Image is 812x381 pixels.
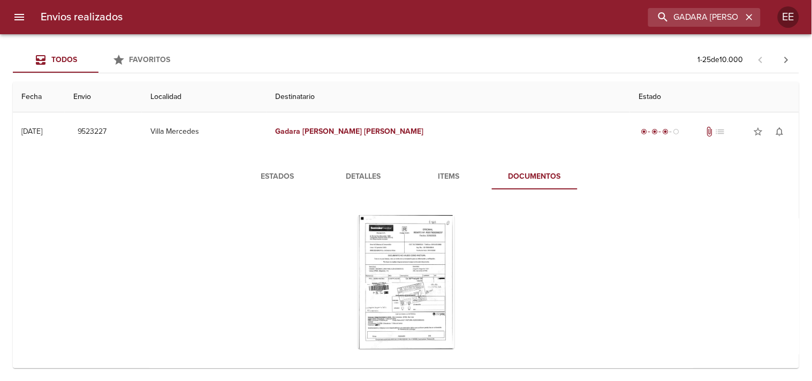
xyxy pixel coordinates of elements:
[235,164,578,189] div: Tabs detalle de guia
[6,4,32,30] button: menu
[13,82,65,112] th: Fecha
[704,126,715,137] span: Tiene documentos adjuntos
[748,54,773,65] span: Pagina anterior
[78,125,107,139] span: 9523227
[41,9,123,26] h6: Envios realizados
[748,121,769,142] button: Agregar a favoritos
[673,128,679,135] span: radio_button_unchecked
[698,55,743,65] p: 1 - 25 de 10.000
[641,128,647,135] span: radio_button_checked
[73,122,111,142] button: 9523227
[51,55,77,64] span: Todos
[651,128,658,135] span: radio_button_checked
[769,121,791,142] button: Activar notificaciones
[715,126,725,137] span: No tiene pedido asociado
[142,112,267,151] td: Villa Mercedes
[327,170,400,184] span: Detalles
[662,128,669,135] span: radio_button_checked
[275,127,300,136] em: Gadara
[241,170,314,184] span: Estados
[773,47,799,73] span: Pagina siguiente
[630,82,799,112] th: Estado
[13,47,184,73] div: Tabs Envios
[302,127,362,136] em: [PERSON_NAME]
[753,126,764,137] span: star_border
[778,6,799,28] div: EE
[142,82,267,112] th: Localidad
[130,55,171,64] span: Favoritos
[413,170,485,184] span: Items
[775,126,785,137] span: notifications_none
[267,82,630,112] th: Destinatario
[364,127,423,136] em: [PERSON_NAME]
[358,215,454,349] div: Arir imagen
[498,170,571,184] span: Documentos
[648,8,742,27] input: buscar
[639,126,681,137] div: En viaje
[65,82,142,112] th: Envio
[21,127,42,136] div: [DATE]
[778,6,799,28] div: Abrir información de usuario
